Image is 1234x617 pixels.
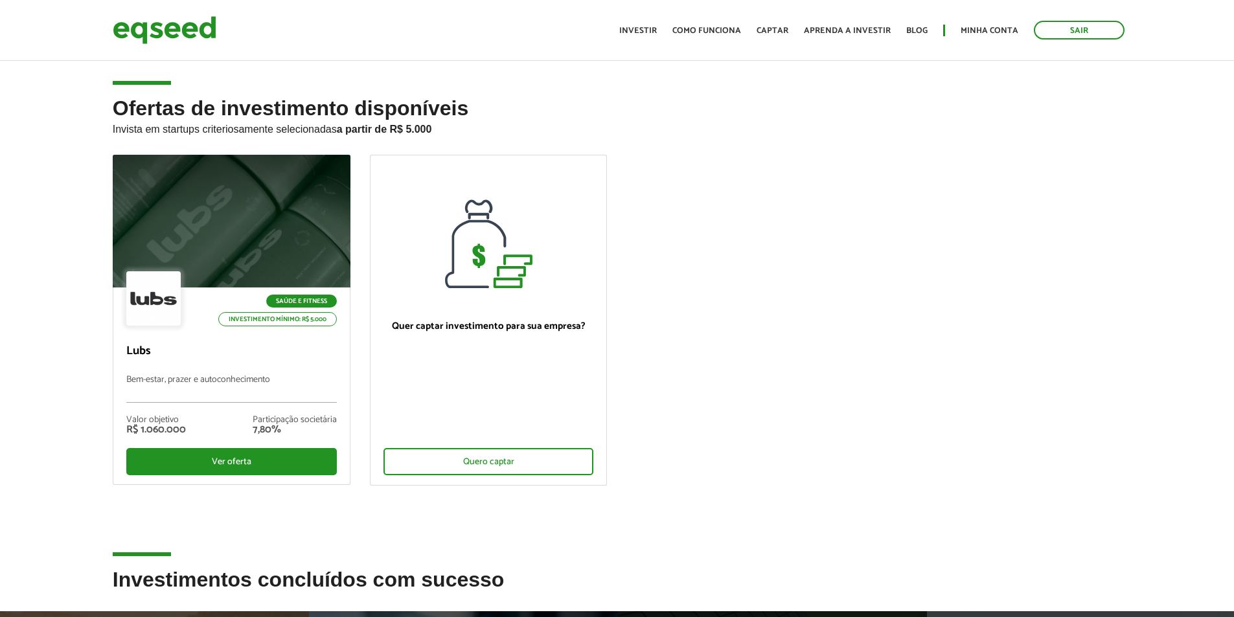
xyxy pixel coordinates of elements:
[113,13,216,47] img: EqSeed
[113,155,350,485] a: Saúde e Fitness Investimento mínimo: R$ 5.000 Lubs Bem-estar, prazer e autoconhecimento Valor obj...
[113,568,1122,611] h2: Investimentos concluídos com sucesso
[383,448,594,475] div: Quero captar
[1034,21,1125,39] a: Sair
[126,425,186,435] div: R$ 1.060.000
[672,27,741,35] a: Como funciona
[961,27,1018,35] a: Minha conta
[337,124,432,135] strong: a partir de R$ 5.000
[266,295,337,308] p: Saúde e Fitness
[619,27,657,35] a: Investir
[253,425,337,435] div: 7,80%
[126,375,337,403] p: Bem-estar, prazer e autoconhecimento
[370,155,608,486] a: Quer captar investimento para sua empresa? Quero captar
[906,27,928,35] a: Blog
[113,120,1122,135] p: Invista em startups criteriosamente selecionadas
[253,416,337,425] div: Participação societária
[126,344,337,359] p: Lubs
[757,27,788,35] a: Captar
[218,312,337,326] p: Investimento mínimo: R$ 5.000
[126,416,186,425] div: Valor objetivo
[804,27,891,35] a: Aprenda a investir
[126,448,337,475] div: Ver oferta
[113,97,1122,155] h2: Ofertas de investimento disponíveis
[383,320,594,332] p: Quer captar investimento para sua empresa?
